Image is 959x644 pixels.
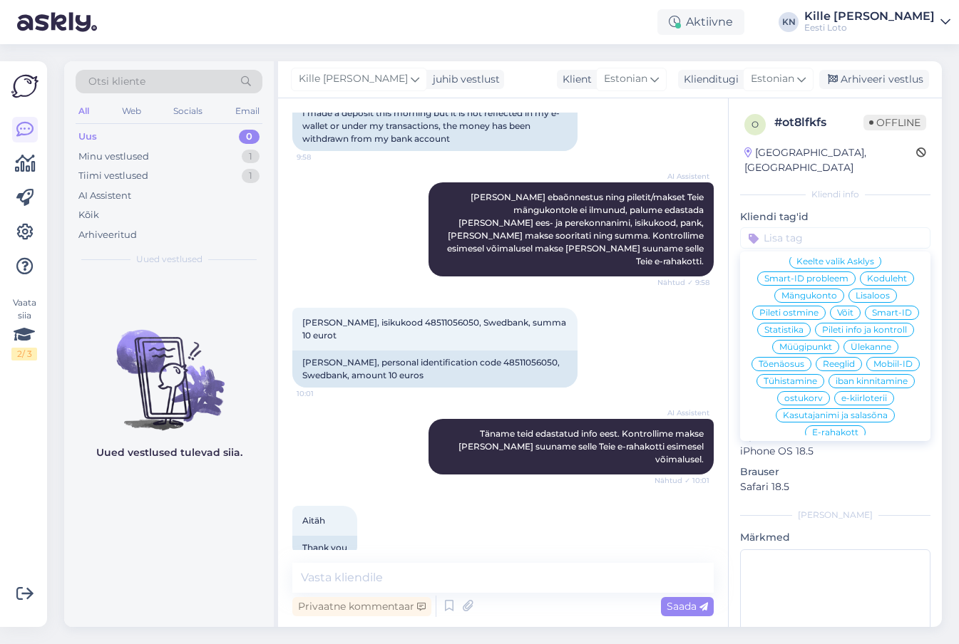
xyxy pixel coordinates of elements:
div: 2 / 3 [11,348,37,360]
div: Tiimi vestlused [78,169,148,183]
p: Märkmed [740,530,930,545]
div: Thank you [292,536,357,560]
img: Askly Logo [11,73,39,100]
input: Lisa tag [740,227,930,249]
span: Tühistamine [764,377,817,385]
div: All [76,102,92,120]
p: Uued vestlused tulevad siia. [96,445,242,460]
span: iban kinnitamine [836,377,908,385]
p: Safari 18.5 [740,479,930,494]
img: No chats [64,304,274,432]
span: 9:58 [297,152,350,162]
span: Reeglid [823,360,855,368]
div: Privaatne kommentaar [292,597,431,616]
p: Kliendi tag'id [740,209,930,224]
span: Keelte valik Asklys [796,257,874,266]
p: Brauser [740,464,930,479]
div: Eesti Loto [804,22,935,33]
span: Aitäh [302,515,325,526]
a: Kille [PERSON_NAME]Eesti Loto [804,11,950,33]
div: # ot8lfkfs [774,114,863,131]
span: Pileti ostmine [759,308,819,317]
span: o [752,119,759,130]
span: Saada [667,600,708,613]
div: juhib vestlust [427,72,500,87]
span: Ülekanne [851,343,891,351]
span: 10:01 [297,388,350,399]
span: AI Assistent [656,407,709,418]
span: Nähtud ✓ 10:01 [655,475,709,486]
span: Statistika [764,326,804,334]
span: Koduleht [867,274,907,283]
div: 1 [242,150,260,164]
div: Socials [170,102,205,120]
div: Kliendi info [740,188,930,201]
div: AI Assistent [78,189,131,203]
div: Kõik [78,208,99,222]
div: Arhiveeritud [78,228,137,242]
span: E-rahakott [812,428,858,437]
span: Offline [863,115,926,130]
div: Kille [PERSON_NAME] [804,11,935,22]
div: Klient [557,72,592,87]
span: Tõenäosus [759,360,804,368]
div: [GEOGRAPHIC_DATA], [GEOGRAPHIC_DATA] [744,145,916,175]
span: Kasutajanimi ja salasõna [783,411,888,420]
span: Kille [PERSON_NAME] [299,71,408,87]
div: 1 [242,169,260,183]
div: Klienditugi [678,72,739,87]
span: Nähtud ✓ 9:58 [656,277,709,288]
span: Lisaloos [856,291,890,300]
span: Mobiil-ID [873,360,913,368]
div: Minu vestlused [78,150,149,164]
div: Web [119,102,144,120]
span: Müügipunkt [779,343,832,351]
div: Email [232,102,262,120]
span: Estonian [751,71,794,87]
span: ostukorv [784,394,823,402]
div: Aktiivne [657,9,744,35]
p: iPhone OS 18.5 [740,444,930,459]
span: Estonian [604,71,647,87]
div: [PERSON_NAME] [740,509,930,521]
span: Pileti info ja kontroll [822,326,907,334]
div: [PERSON_NAME], personal identification code 48511056050, Swedbank, amount 10 euros [292,350,578,388]
div: I made a deposit this morning but it is not reflected in my e-wallet or under my transactions, th... [292,101,578,151]
span: Smart-ID [872,308,912,317]
span: [PERSON_NAME] ebaõnnestus ning piletit/makset Teie mängukontole ei ilmunud, palume edastada [PERS... [447,192,706,266]
span: Võit [837,308,853,317]
div: 0 [239,130,260,144]
span: Mängukonto [781,291,837,300]
span: AI Assistent [656,171,709,182]
span: Smart-ID probleem [764,274,848,283]
div: KN [779,12,799,32]
div: Arhiveeri vestlus [819,70,929,89]
span: Otsi kliente [88,74,145,89]
div: Vaata siia [11,296,37,360]
span: Täname teid edastatud info eest. Kontrollime makse [PERSON_NAME] suuname selle Teie e-rahakotti e... [458,428,706,464]
div: Uus [78,130,97,144]
span: Uued vestlused [136,253,202,266]
span: e-kiirloterii [841,394,887,402]
span: [PERSON_NAME], isikukood 48511056050, Swedbank, summa 10 eurot [302,317,568,341]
